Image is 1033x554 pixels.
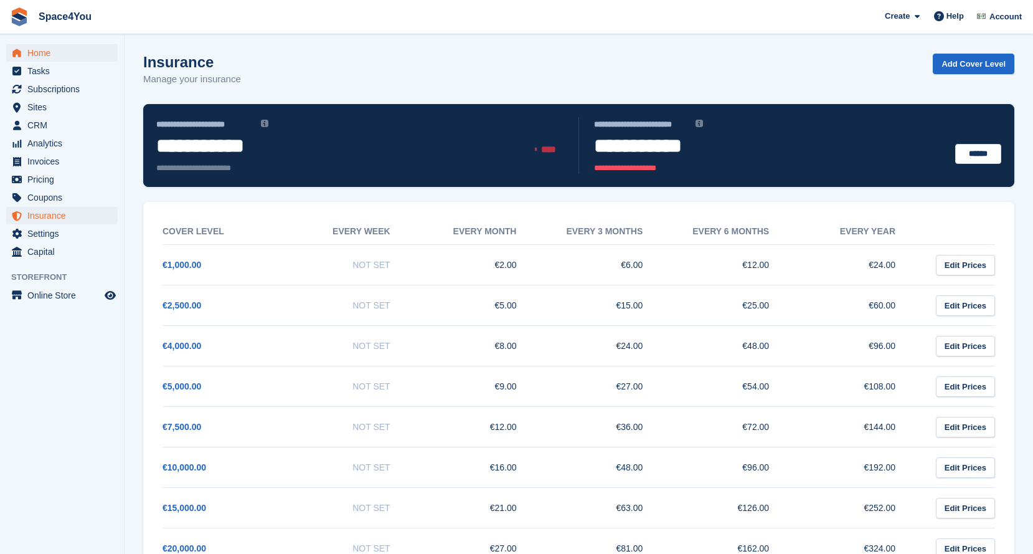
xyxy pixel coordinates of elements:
[163,219,289,245] th: Cover Level
[667,285,794,326] td: €25.00
[541,326,667,366] td: €24.00
[989,11,1022,23] span: Account
[6,189,118,206] a: menu
[885,10,910,22] span: Create
[163,381,201,391] a: €5,000.00
[667,245,794,285] td: €12.00
[289,326,415,366] td: Not Set
[794,285,920,326] td: €60.00
[27,135,102,152] span: Analytics
[794,366,920,407] td: €108.00
[794,488,920,528] td: €252.00
[415,366,542,407] td: €9.00
[27,153,102,170] span: Invoices
[936,295,995,316] a: Edit Prices
[794,219,920,245] th: Every year
[163,341,201,351] a: €4,000.00
[415,245,542,285] td: €2.00
[415,407,542,447] td: €12.00
[143,72,241,87] p: Manage your insurance
[163,503,206,513] a: €15,000.00
[6,243,118,260] a: menu
[667,447,794,488] td: €96.00
[975,10,988,22] img: Finn-Kristof Kausch
[261,120,268,127] img: icon-info-grey-7440780725fd019a000dd9b08b2336e03edf1995a4989e88bcd33f0948082b44.svg
[27,80,102,98] span: Subscriptions
[415,447,542,488] td: €16.00
[6,44,118,62] a: menu
[794,447,920,488] td: €192.00
[6,207,118,224] a: menu
[27,207,102,224] span: Insurance
[6,135,118,152] a: menu
[10,7,29,26] img: stora-icon-8386f47178a22dfd0bd8f6a31ec36ba5ce8667c1dd55bd0f319d3a0aa187defe.svg
[289,407,415,447] td: Not Set
[27,287,102,304] span: Online Store
[27,189,102,206] span: Coupons
[163,300,201,310] a: €2,500.00
[27,225,102,242] span: Settings
[541,447,667,488] td: €48.00
[163,462,206,472] a: €10,000.00
[415,326,542,366] td: €8.00
[936,255,995,275] a: Edit Prices
[6,171,118,188] a: menu
[6,62,118,80] a: menu
[289,245,415,285] td: Not Set
[794,326,920,366] td: €96.00
[27,98,102,116] span: Sites
[27,44,102,62] span: Home
[289,366,415,407] td: Not Set
[946,10,964,22] span: Help
[6,153,118,170] a: menu
[143,54,241,70] h1: Insurance
[936,417,995,437] a: Edit Prices
[289,285,415,326] td: Not Set
[27,62,102,80] span: Tasks
[289,488,415,528] td: Not Set
[289,447,415,488] td: Not Set
[936,457,995,478] a: Edit Prices
[794,407,920,447] td: €144.00
[667,407,794,447] td: €72.00
[541,407,667,447] td: €36.00
[667,366,794,407] td: €54.00
[6,287,118,304] a: menu
[696,120,703,127] img: icon-info-grey-7440780725fd019a000dd9b08b2336e03edf1995a4989e88bcd33f0948082b44.svg
[541,366,667,407] td: €27.00
[415,285,542,326] td: €5.00
[11,271,124,284] span: Storefront
[541,488,667,528] td: €63.00
[415,219,542,245] th: Every month
[163,260,201,270] a: €1,000.00
[163,422,201,432] a: €7,500.00
[667,326,794,366] td: €48.00
[6,225,118,242] a: menu
[936,376,995,397] a: Edit Prices
[541,245,667,285] td: €6.00
[541,219,667,245] th: Every 3 months
[936,498,995,518] a: Edit Prices
[667,219,794,245] th: Every 6 months
[6,98,118,116] a: menu
[163,543,206,553] a: €20,000.00
[27,117,102,134] span: CRM
[667,488,794,528] td: €126.00
[6,117,118,134] a: menu
[27,171,102,188] span: Pricing
[103,288,118,303] a: Preview store
[415,488,542,528] td: €21.00
[289,219,415,245] th: Every week
[6,80,118,98] a: menu
[794,245,920,285] td: €24.00
[34,6,97,27] a: Space4You
[933,54,1014,74] a: Add Cover Level
[541,285,667,326] td: €15.00
[27,243,102,260] span: Capital
[936,336,995,356] a: Edit Prices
